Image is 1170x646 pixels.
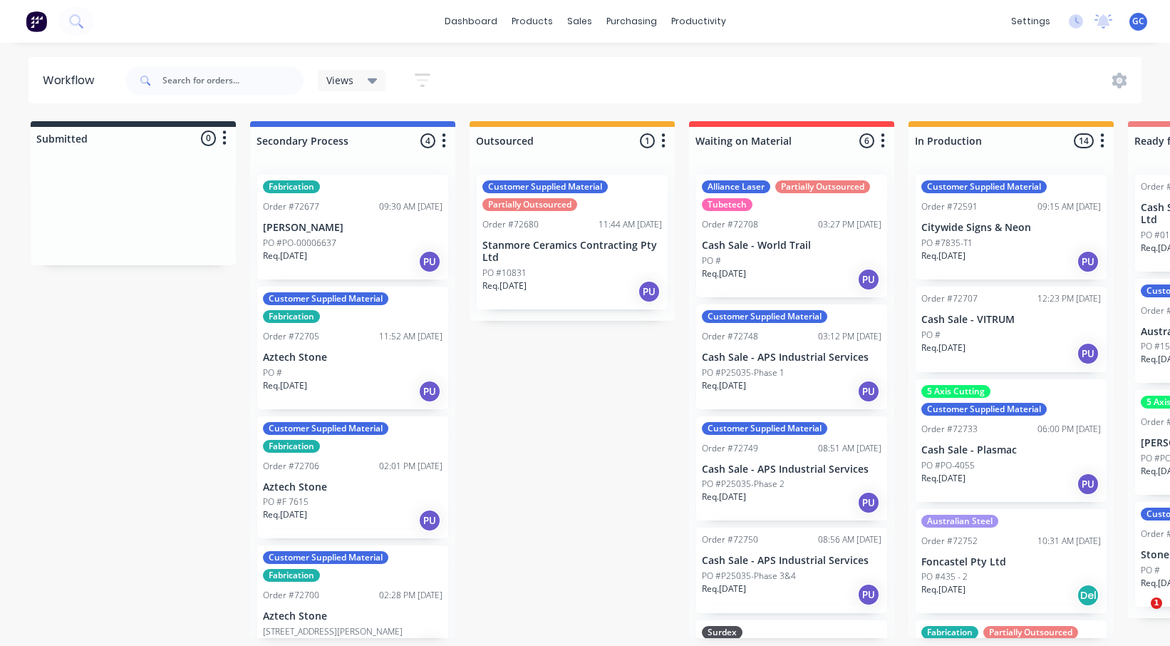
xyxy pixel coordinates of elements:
p: PO #PO-00006637 [263,237,336,250]
div: PU [418,250,441,273]
div: Partially Outsourced [482,198,577,211]
div: PU [857,491,880,514]
p: [STREET_ADDRESS][PERSON_NAME] [263,625,403,638]
div: Customer Supplied Material [921,180,1047,193]
p: Stanmore Ceramics Contracting Pty Ltd [482,240,662,264]
div: Surdex [702,626,742,639]
div: PU [857,583,880,606]
div: products [504,11,560,32]
p: PO #PO-4055 [921,459,975,472]
p: Cash Sale - Plasmac [921,444,1101,456]
div: 02:01 PM [DATE] [379,460,442,473]
div: Customer Supplied Material [482,180,608,193]
p: Req. [DATE] [921,472,965,485]
p: Req. [DATE] [702,583,746,595]
p: Req. [DATE] [702,267,746,280]
div: 09:30 AM [DATE] [379,200,442,213]
p: Foncastel Pty Ltd [921,556,1101,568]
div: Customer Supplied MaterialOrder #7274908:51 AM [DATE]Cash Sale - APS Industrial ServicesPO #P2503... [696,416,887,521]
div: 5 Axis CuttingCustomer Supplied MaterialOrder #7273306:00 PM [DATE]Cash Sale - PlasmacPO #PO-4055... [916,379,1107,502]
p: PO # [702,255,721,267]
div: Alliance Laser [702,180,770,193]
div: Order #72591 [921,200,978,213]
p: Req. [DATE] [921,583,965,596]
div: Workflow [43,72,101,89]
div: Order #72677 [263,200,319,213]
p: PO #F 7615 [263,496,309,508]
div: Australian SteelOrder #7275210:31 AM [DATE]Foncastel Pty LtdPO #435 - 2Req.[DATE]Del [916,509,1107,614]
div: PU [1077,473,1099,496]
p: Req. [DATE] [702,379,746,392]
div: Partially Outsourced [775,180,870,193]
p: PO #P25035-Phase 1 [702,366,785,379]
p: Req. [DATE] [263,508,307,521]
div: 5 Axis Cutting [921,385,990,398]
div: 03:12 PM [DATE] [818,330,881,343]
p: Req. [DATE] [263,379,307,392]
a: dashboard [438,11,504,32]
div: 10:31 AM [DATE] [1037,535,1101,548]
div: Fabrication [263,310,320,323]
div: Order #7275008:56 AM [DATE]Cash Sale - APS Industrial ServicesPO #P25035-Phase 3&4Req.[DATE]PU [696,528,887,613]
div: Order #72750 [702,533,758,546]
div: PU [857,268,880,291]
span: GC [1132,15,1144,28]
div: Order #72705 [263,330,319,343]
div: Partially Outsourced [983,626,1078,639]
div: Del [1077,584,1099,607]
div: Customer Supplied Material [263,422,388,435]
div: purchasing [599,11,664,32]
div: 11:52 AM [DATE] [379,330,442,343]
p: Aztech Stone [263,352,442,364]
div: 11:44 AM [DATE] [599,218,662,231]
iframe: Intercom live chat [1122,598,1156,632]
div: Order #72707 [921,292,978,305]
p: Cash Sale - APS Industrial Services [702,463,881,476]
div: PU [1077,342,1099,365]
div: 09:15 AM [DATE] [1037,200,1101,213]
div: Customer Supplied Material [263,292,388,305]
div: Customer Supplied MaterialPartially OutsourcedOrder #7268011:44 AM [DATE]Stanmore Ceramics Contra... [477,175,668,309]
div: Order #72700 [263,589,319,602]
p: PO #10831 [482,267,527,280]
div: Customer Supplied MaterialFabricationOrder #7270602:01 PM [DATE]Aztech StonePO #F 7615Req.[DATE]PU [257,416,448,539]
div: PU [418,380,441,403]
div: PU [638,280,661,303]
div: 08:51 AM [DATE] [818,442,881,455]
div: 02:28 PM [DATE] [379,589,442,602]
img: Factory [26,11,47,32]
div: Order #72680 [482,218,539,231]
input: Search for orders... [162,66,304,95]
div: Customer Supplied Material [263,551,388,564]
p: Cash Sale - APS Industrial Services [702,555,881,567]
div: Order #7270712:23 PM [DATE]Cash Sale - VITRUMPO #Req.[DATE]PU [916,287,1107,372]
div: Fabrication [263,569,320,582]
div: Tubetech [702,198,752,211]
p: Req. [DATE] [702,491,746,503]
div: Customer Supplied Material [702,422,827,435]
div: Order #72708 [702,218,758,231]
p: Req. [DATE] [263,250,307,262]
div: Order #72748 [702,330,758,343]
div: Customer Supplied MaterialFabricationOrder #7270511:52 AM [DATE]Aztech StonePO #Req.[DATE]PU [257,287,448,409]
p: Citywide Signs & Neon [921,222,1101,234]
div: Fabrication [263,180,320,193]
span: 1 [1151,598,1162,609]
div: 08:56 AM [DATE] [818,533,881,546]
div: Fabrication [263,440,320,453]
p: PO # [921,329,941,342]
p: Aztech Stone [263,610,442,622]
div: Order #72733 [921,423,978,436]
p: Req. [DATE] [921,342,965,354]
div: FabricationOrder #7267709:30 AM [DATE][PERSON_NAME]PO #PO-00006637Req.[DATE]PU [257,175,448,280]
p: PO #7835-T1 [921,237,973,250]
p: Req. [DATE] [482,280,527,292]
div: PU [418,509,441,532]
div: 06:00 PM [DATE] [1037,423,1101,436]
p: PO # [1141,564,1160,577]
p: PO # [263,366,282,379]
div: Fabrication [921,626,978,639]
div: sales [560,11,599,32]
div: Customer Supplied Material [921,403,1047,416]
div: 03:27 PM [DATE] [818,218,881,231]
